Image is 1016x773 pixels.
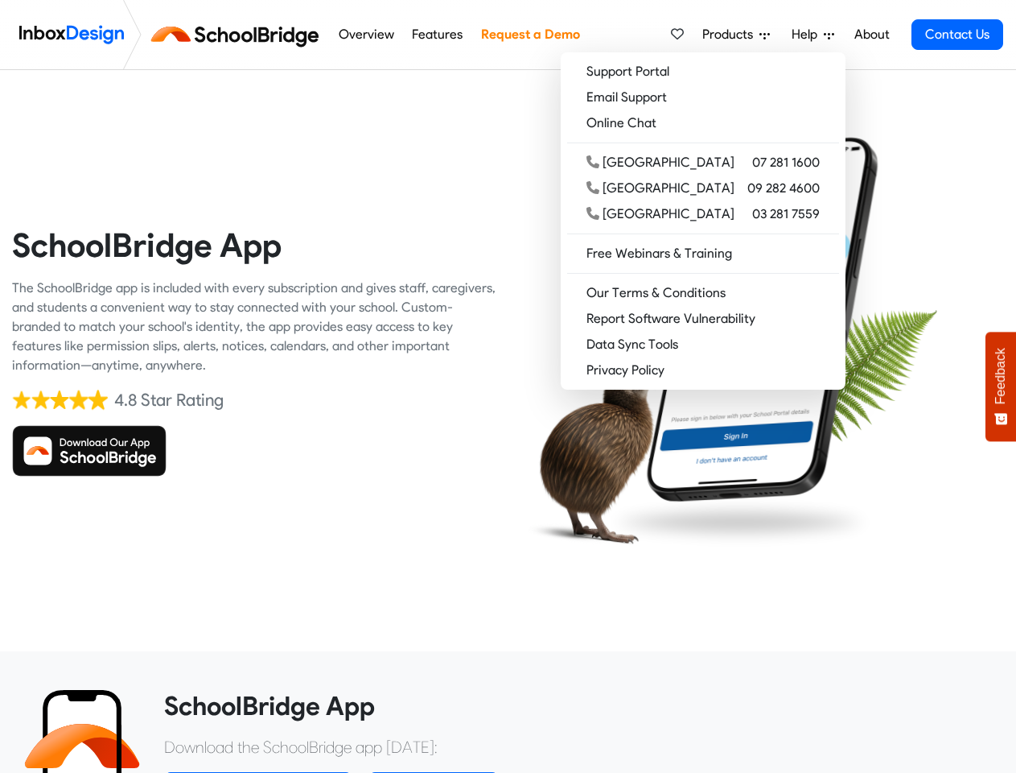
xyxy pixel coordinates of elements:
[567,150,839,176] a: [GEOGRAPHIC_DATA] 07 281 1600
[334,19,398,51] a: Overview
[164,690,992,722] heading: SchoolBridge App
[702,25,759,44] span: Products
[567,176,839,201] a: [GEOGRAPHIC_DATA] 09 282 4600
[993,348,1008,404] span: Feedback
[567,201,839,227] a: [GEOGRAPHIC_DATA] 03 281 7559
[752,153,820,172] span: 07 281 1600
[792,25,824,44] span: Help
[586,153,734,172] div: [GEOGRAPHIC_DATA]
[696,19,776,51] a: Products
[561,52,845,390] div: Products
[586,179,734,198] div: [GEOGRAPHIC_DATA]
[985,332,1016,441] button: Feedback - Show survey
[567,280,839,306] a: Our Terms & Conditions
[849,19,894,51] a: About
[476,19,584,51] a: Request a Demo
[12,225,496,266] heading: SchoolBridge App
[567,241,839,267] a: Free Webinars & Training
[12,279,496,375] div: The SchoolBridge app is included with every subscription and gives staff, caregivers, and student...
[164,735,992,759] p: Download the SchoolBridge app [DATE]:
[567,358,839,383] a: Privacy Policy
[911,19,1003,50] a: Contact Us
[752,205,820,224] span: 03 281 7559
[520,347,685,558] img: kiwi_bird.png
[567,59,839,85] a: Support Portal
[747,179,820,198] span: 09 282 4600
[148,15,329,54] img: schoolbridge logo
[114,388,224,412] div: 4.8 Star Rating
[603,493,877,552] img: shadow.png
[12,425,167,477] img: Download SchoolBridge App
[567,110,839,136] a: Online Chat
[567,306,839,332] a: Report Software Vulnerability
[567,332,839,358] a: Data Sync Tools
[408,19,467,51] a: Features
[586,205,734,224] div: [GEOGRAPHIC_DATA]
[567,85,839,110] a: Email Support
[785,19,841,51] a: Help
